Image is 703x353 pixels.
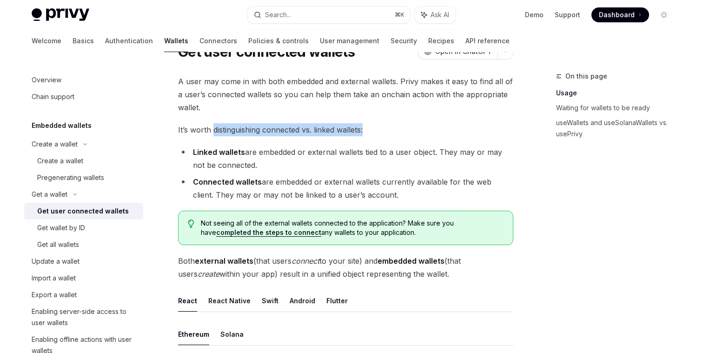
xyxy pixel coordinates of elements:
svg: Tip [188,220,194,228]
span: Not seeing all of the external wallets connected to the application? Make sure you have any walle... [201,219,504,237]
span: Dashboard [599,10,635,20]
a: Support [555,10,580,20]
strong: Connected wallets [193,177,262,186]
a: Import a wallet [24,270,143,286]
button: Flutter [326,290,348,312]
button: Ethereum [178,323,209,345]
div: Enabling server-side access to user wallets [32,306,138,328]
li: are embedded or external wallets currently available for the web client. They may or may not be l... [178,175,513,201]
button: React [178,290,197,312]
a: Basics [73,30,94,52]
div: Pregenerating wallets [37,172,104,183]
div: Get user connected wallets [37,206,129,217]
a: Enabling server-side access to user wallets [24,303,143,331]
div: Import a wallet [32,273,76,284]
div: Chain support [32,91,74,102]
a: Waiting for wallets to be ready [556,100,679,115]
div: Get a wallet [32,189,67,200]
a: User management [320,30,379,52]
button: Search...⌘K [247,7,410,23]
a: Security [391,30,417,52]
span: It’s worth distinguishing connected vs. linked wallets: [178,123,513,136]
a: Get wallet by ID [24,220,143,236]
span: Ask AI [431,10,449,20]
span: A user may come in with both embedded and external wallets. Privy makes it easy to find all of a ... [178,75,513,114]
div: Overview [32,74,61,86]
span: ⌘ K [395,11,405,19]
a: useWallets and useSolanaWallets vs. usePrivy [556,115,679,141]
span: On this page [565,71,607,82]
button: Toggle dark mode [657,7,671,22]
div: Search... [265,9,291,20]
div: Export a wallet [32,289,77,300]
a: Connectors [199,30,237,52]
span: Both (that users to your site) and (that users within your app) result in a unified object repres... [178,254,513,280]
a: Overview [24,72,143,88]
strong: Linked wallets [193,147,245,157]
a: Chain support [24,88,143,105]
em: create [198,269,219,279]
a: Update a wallet [24,253,143,270]
button: Solana [220,323,244,345]
div: Get wallet by ID [37,222,85,233]
a: Dashboard [591,7,649,22]
li: are embedded or external wallets tied to a user object. They may or may not be connected. [178,146,513,172]
button: Android [290,290,315,312]
a: Export a wallet [24,286,143,303]
h5: Embedded wallets [32,120,92,131]
a: Recipes [428,30,454,52]
a: Get user connected wallets [24,203,143,220]
a: Authentication [105,30,153,52]
a: Create a wallet [24,153,143,169]
strong: embedded wallets [378,256,444,266]
a: Pregenerating wallets [24,169,143,186]
a: Usage [556,86,679,100]
a: completed the steps to connect [216,228,321,237]
button: Ask AI [415,7,456,23]
a: Welcome [32,30,61,52]
a: API reference [465,30,510,52]
div: Create a wallet [32,139,78,150]
img: light logo [32,8,89,21]
a: Policies & controls [248,30,309,52]
button: Swift [262,290,279,312]
a: Get all wallets [24,236,143,253]
a: Demo [525,10,544,20]
div: Update a wallet [32,256,80,267]
div: Create a wallet [37,155,83,167]
em: connect [292,256,319,266]
strong: external wallets [195,256,253,266]
a: Wallets [164,30,188,52]
div: Get all wallets [37,239,79,250]
button: React Native [208,290,251,312]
